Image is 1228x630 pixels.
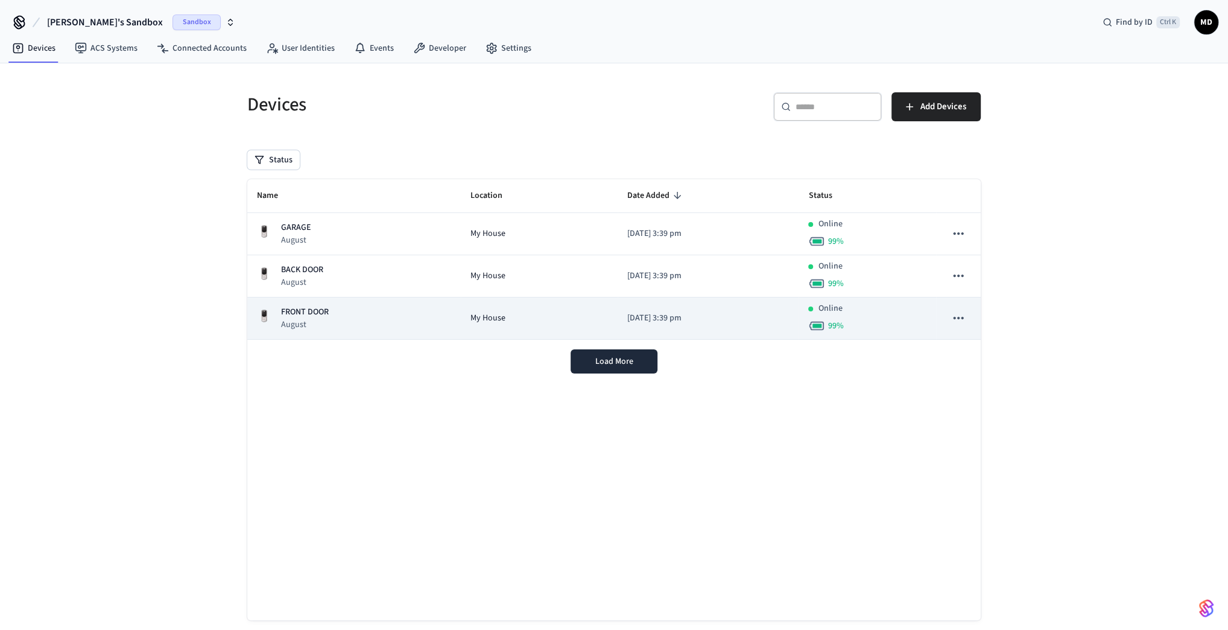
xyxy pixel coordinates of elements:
[247,179,981,340] table: sticky table
[920,99,966,115] span: Add Devices
[595,355,633,367] span: Load More
[476,37,541,59] a: Settings
[1116,16,1153,28] span: Find by ID
[257,309,271,323] img: Yale Assure Touchscreen Wifi Smart Lock, Satin Nickel, Front
[627,227,789,240] p: [DATE] 3:39 pm
[147,37,256,59] a: Connected Accounts
[818,260,842,273] p: Online
[1093,11,1189,33] div: Find by IDCtrl K
[281,306,329,319] p: FRONT DOOR
[281,264,323,276] p: BACK DOOR
[257,267,271,281] img: Yale Assure Touchscreen Wifi Smart Lock, Satin Nickel, Front
[256,37,344,59] a: User Identities
[470,186,518,205] span: Location
[470,227,505,240] span: My House
[1199,599,1214,618] img: SeamLogoGradient.69752ec5.svg
[828,320,843,332] span: 99 %
[818,218,842,231] p: Online
[257,224,271,239] img: Yale Assure Touchscreen Wifi Smart Lock, Satin Nickel, Front
[65,37,147,59] a: ACS Systems
[891,92,981,121] button: Add Devices
[1194,10,1218,34] button: MD
[1195,11,1217,33] span: MD
[470,270,505,282] span: My House
[281,221,311,234] p: GARAGE
[344,37,404,59] a: Events
[828,235,843,247] span: 99 %
[281,234,311,246] p: August
[247,92,607,117] h5: Devices
[808,186,847,205] span: Status
[1156,16,1180,28] span: Ctrl K
[818,302,842,315] p: Online
[627,186,685,205] span: Date Added
[627,312,789,325] p: [DATE] 3:39 pm
[470,312,505,325] span: My House
[281,319,329,331] p: August
[828,278,843,290] span: 99 %
[257,186,294,205] span: Name
[47,15,163,30] span: [PERSON_NAME]'s Sandbox
[627,270,789,282] p: [DATE] 3:39 pm
[247,150,300,170] button: Status
[281,276,323,288] p: August
[571,349,657,374] button: Load More
[404,37,476,59] a: Developer
[2,37,65,59] a: Devices
[172,14,221,30] span: Sandbox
